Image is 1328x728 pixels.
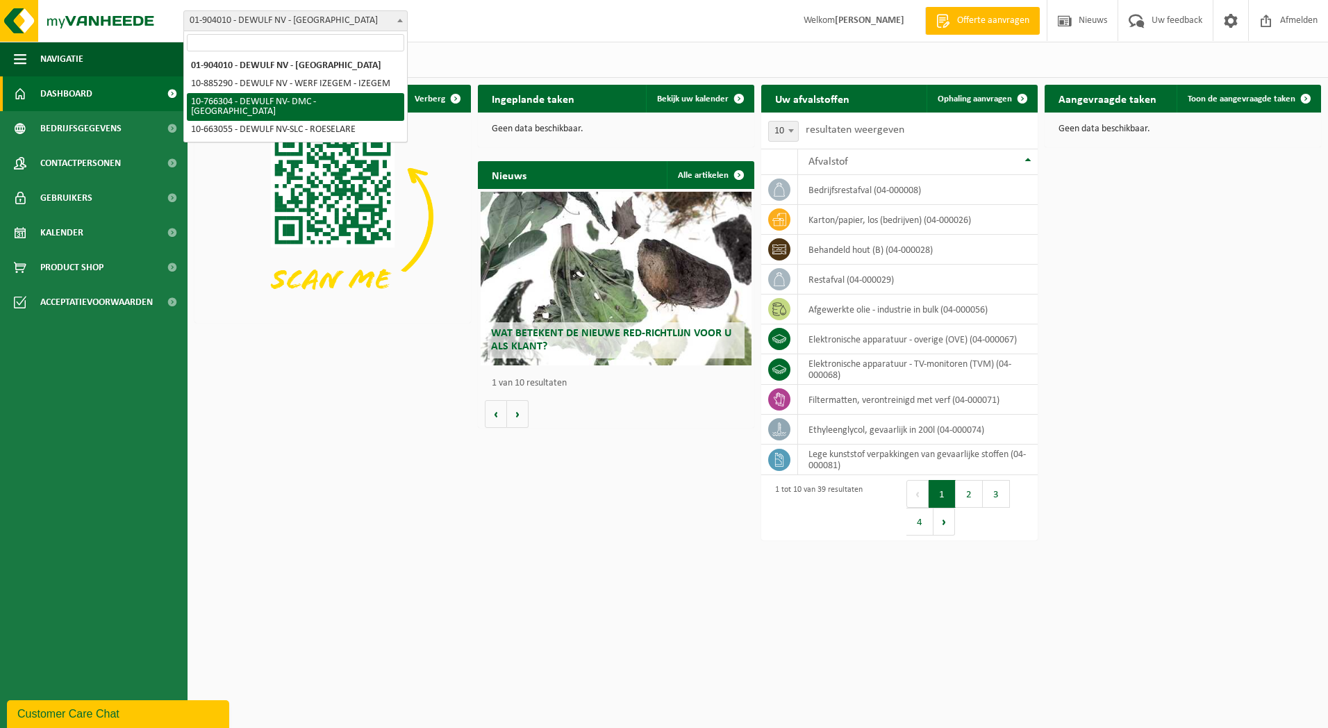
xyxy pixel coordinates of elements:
[491,328,731,352] span: Wat betekent de nieuwe RED-richtlijn voor u als klant?
[906,508,933,536] button: 4
[184,11,407,31] span: 01-904010 - DEWULF NV - ROESELARE
[646,85,753,113] a: Bekijk uw kalender
[798,265,1038,295] td: restafval (04-000029)
[798,295,1038,324] td: afgewerkte olie - industrie in bulk (04-000056)
[187,57,404,75] li: 01-904010 - DEWULF NV - [GEOGRAPHIC_DATA]
[183,10,408,31] span: 01-904010 - DEWULF NV - ROESELARE
[492,124,740,134] p: Geen data beschikbaar.
[798,324,1038,354] td: elektronische apparatuur - overige (OVE) (04-000067)
[798,385,1038,415] td: filtermatten, verontreinigd met verf (04-000071)
[798,205,1038,235] td: karton/papier, los (bedrijven) (04-000026)
[927,85,1036,113] a: Ophaling aanvragen
[798,175,1038,205] td: bedrijfsrestafval (04-000008)
[187,93,404,121] li: 10-766304 - DEWULF NV- DMC - [GEOGRAPHIC_DATA]
[906,480,929,508] button: Previous
[40,111,122,146] span: Bedrijfsgegevens
[7,697,232,728] iframe: chat widget
[933,508,955,536] button: Next
[768,479,863,537] div: 1 tot 10 van 39 resultaten
[929,480,956,508] button: 1
[657,94,729,104] span: Bekijk uw kalender
[492,379,747,388] p: 1 van 10 resultaten
[761,85,863,112] h2: Uw afvalstoffen
[835,15,904,26] strong: [PERSON_NAME]
[798,354,1038,385] td: elektronische apparatuur - TV-monitoren (TVM) (04-000068)
[40,42,83,76] span: Navigatie
[194,113,471,320] img: Download de VHEPlus App
[415,94,445,104] span: Verberg
[768,121,799,142] span: 10
[769,122,798,141] span: 10
[478,85,588,112] h2: Ingeplande taken
[485,400,507,428] button: Vorige
[1059,124,1307,134] p: Geen data beschikbaar.
[1045,85,1170,112] h2: Aangevraagde taken
[798,415,1038,445] td: ethyleenglycol, gevaarlijk in 200l (04-000074)
[1188,94,1295,104] span: Toon de aangevraagde taken
[925,7,1040,35] a: Offerte aanvragen
[40,215,83,250] span: Kalender
[40,146,121,181] span: Contactpersonen
[40,285,153,320] span: Acceptatievoorwaarden
[481,192,752,365] a: Wat betekent de nieuwe RED-richtlijn voor u als klant?
[40,76,92,111] span: Dashboard
[983,480,1010,508] button: 3
[478,161,540,188] h2: Nieuws
[806,124,904,135] label: resultaten weergeven
[404,85,470,113] button: Verberg
[40,250,103,285] span: Product Shop
[938,94,1012,104] span: Ophaling aanvragen
[507,400,529,428] button: Volgende
[187,75,404,93] li: 10-885290 - DEWULF NV - WERF IZEGEM - IZEGEM
[956,480,983,508] button: 2
[798,235,1038,265] td: behandeld hout (B) (04-000028)
[667,161,753,189] a: Alle artikelen
[40,181,92,215] span: Gebruikers
[1177,85,1320,113] a: Toon de aangevraagde taken
[954,14,1033,28] span: Offerte aanvragen
[798,445,1038,475] td: lege kunststof verpakkingen van gevaarlijke stoffen (04-000081)
[808,156,848,167] span: Afvalstof
[187,121,404,139] li: 10-663055 - DEWULF NV-SLC - ROESELARE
